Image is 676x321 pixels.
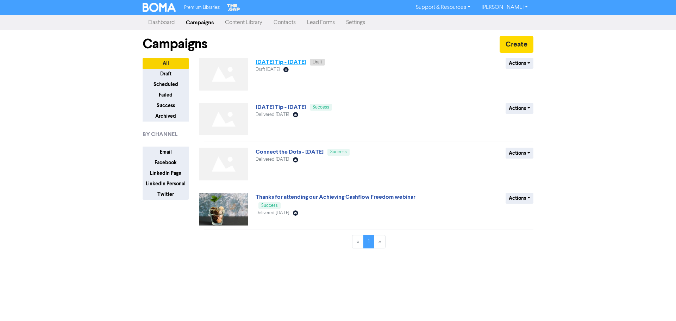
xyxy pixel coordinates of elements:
a: Lead Forms [301,16,340,30]
button: Actions [506,103,533,114]
button: Draft [143,68,189,79]
button: Actions [506,58,533,69]
img: Not found [199,58,248,91]
span: Delivered [DATE] [256,211,289,215]
button: Email [143,147,189,158]
h1: Campaigns [143,36,207,52]
span: BY CHANNEL [143,130,177,138]
a: Content Library [219,16,268,30]
span: Success [261,203,278,208]
button: Scheduled [143,79,189,90]
img: BOMA Logo [143,3,176,12]
button: Facebook [143,157,189,168]
button: Actions [506,148,533,159]
a: [DATE] Tip - [DATE] [256,58,306,66]
a: Dashboard [143,16,180,30]
img: Not found [199,103,248,136]
button: Archived [143,111,189,122]
span: Draft [DATE] [256,67,280,72]
span: Success [313,105,329,110]
a: Settings [340,16,371,30]
iframe: Chat Widget [641,287,676,321]
span: Premium Libraries: [184,5,220,10]
img: The Gap [226,3,241,12]
button: Twitter [143,189,189,200]
span: Success [330,150,347,154]
button: LinkedIn Page [143,168,189,179]
button: All [143,58,189,69]
a: Thanks for attending our Achieving Cashflow Freedom webinar [256,193,415,200]
a: Contacts [268,16,301,30]
button: Create [500,36,533,53]
button: Success [143,100,189,111]
a: Support & Resources [410,2,476,13]
a: Page 1 is your current page [363,235,374,248]
span: Draft [313,60,322,64]
a: [DATE] Tip - [DATE] [256,104,306,111]
button: LinkedIn Personal [143,178,189,189]
span: Delivered [DATE] [256,157,289,162]
a: Campaigns [180,16,219,30]
span: Delivered [DATE] [256,112,289,117]
a: Connect the Dots - [DATE] [256,148,324,155]
button: Failed [143,89,189,100]
img: Not found [199,148,248,180]
a: [PERSON_NAME] [476,2,533,13]
img: image_1737414449993.jpg [199,193,248,226]
button: Actions [506,193,533,204]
